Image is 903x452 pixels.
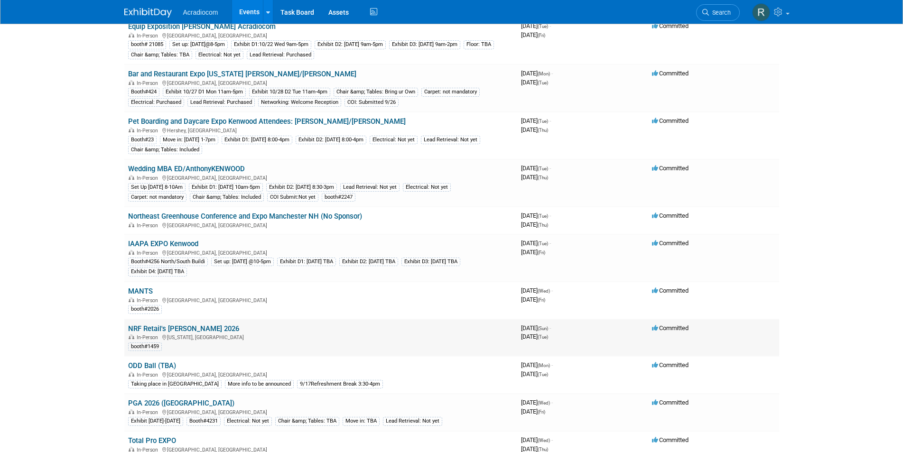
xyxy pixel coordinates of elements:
[258,98,341,107] div: Networking: Welcome Reception
[521,165,551,172] span: [DATE]
[549,212,551,219] span: -
[137,409,161,415] span: In-Person
[128,287,153,295] a: MANTS
[521,126,548,133] span: [DATE]
[521,70,553,77] span: [DATE]
[137,250,161,256] span: In-Person
[549,165,551,172] span: -
[137,334,161,341] span: In-Person
[211,258,274,266] div: Set up: [DATE] @10-5pm
[521,324,551,332] span: [DATE]
[521,79,548,86] span: [DATE]
[225,380,294,388] div: More info to be announced
[222,136,292,144] div: Exhibit D1: [DATE] 8:00-4pm
[322,193,355,202] div: booth#2247
[538,80,548,85] span: (Tue)
[128,40,166,49] div: booth# 21085
[521,436,553,443] span: [DATE]
[128,324,239,333] a: NRF Retail's [PERSON_NAME] 2026
[464,40,494,49] div: Floor: TBA
[538,24,548,29] span: (Tue)
[128,165,245,173] a: Wedding MBA ED/AnthonyKENWOOD
[538,400,550,406] span: (Wed)
[549,240,551,247] span: -
[137,175,161,181] span: In-Person
[343,417,380,425] div: Move in: TBA
[128,136,157,144] div: Booth#23
[652,399,689,406] span: Committed
[340,183,400,192] div: Lead Retrieval: Not yet
[339,258,398,266] div: Exhibit D2: [DATE] TBA
[128,380,222,388] div: Taking place in [GEOGRAPHIC_DATA]
[652,324,689,332] span: Committed
[344,98,399,107] div: COI: Submitted 9/26
[137,128,161,134] span: In-Person
[129,297,134,302] img: In-Person Event
[521,31,545,38] span: [DATE]
[128,417,183,425] div: Exhibit [DATE]-[DATE]
[551,70,553,77] span: -
[128,296,513,304] div: [GEOGRAPHIC_DATA], [GEOGRAPHIC_DATA]
[549,117,551,124] span: -
[189,183,263,192] div: Exhibit D1: [DATE] 10am-5pm
[128,361,176,370] a: ODD Ball (TBA)
[551,361,553,369] span: -
[549,22,551,29] span: -
[128,183,186,192] div: Set Up [DATE] 8-10Am
[247,51,314,59] div: Lead Retrieval: Purchased
[128,399,234,407] a: PGA 2026 ([GEOGRAPHIC_DATA])
[538,175,548,180] span: (Thu)
[128,240,198,248] a: IAAPA EXPO Kenwood
[183,9,218,16] span: Acradiocom
[128,436,176,445] a: Total Pro EXPO
[521,296,545,303] span: [DATE]
[124,8,172,18] img: ExhibitDay
[334,88,418,96] div: Chair &amp; Tables: Bring ur Own
[129,80,134,85] img: In-Person Event
[652,361,689,369] span: Committed
[186,417,221,425] div: Booth#4231
[128,193,186,202] div: Carpet: not mandatory
[129,250,134,255] img: In-Person Event
[137,80,161,86] span: In-Person
[521,221,548,228] span: [DATE]
[275,417,339,425] div: Chair &amp; Tables: TBA
[652,165,689,172] span: Committed
[297,380,383,388] div: 9/17Refreshment Break 3:30-4pm
[403,183,451,192] div: Electrical: Not yet
[652,212,689,219] span: Committed
[129,372,134,377] img: In-Person Event
[128,79,513,86] div: [GEOGRAPHIC_DATA], [GEOGRAPHIC_DATA]
[129,222,134,227] img: In-Person Event
[521,287,553,294] span: [DATE]
[521,370,548,378] span: [DATE]
[128,126,513,134] div: Hershey, [GEOGRAPHIC_DATA]
[128,146,202,154] div: Chair &amp; Tables: Included
[195,51,243,59] div: Electrical: Not yet
[128,117,406,126] a: Pet Boarding and Daycare Expo Kenwood Attendees: [PERSON_NAME]/[PERSON_NAME]
[249,88,330,96] div: Exhibit 10/28 D2 Tue 11am-4pm
[752,3,770,21] img: Ronald Tralle
[538,447,548,452] span: (Thu)
[538,288,550,294] span: (Wed)
[538,119,548,124] span: (Tue)
[296,136,366,144] div: Exhibit D2: [DATE] 8:00-4pm
[129,128,134,132] img: In-Person Event
[538,372,548,377] span: (Tue)
[160,136,218,144] div: Move in: [DATE] 1-7pm
[538,166,548,171] span: (Tue)
[521,333,548,340] span: [DATE]
[551,436,553,443] span: -
[652,287,689,294] span: Committed
[137,297,161,304] span: In-Person
[128,221,513,229] div: [GEOGRAPHIC_DATA], [GEOGRAPHIC_DATA]
[128,51,192,59] div: Chair &amp; Tables: TBA
[652,436,689,443] span: Committed
[383,417,442,425] div: Lead Retrieval: Not yet
[521,174,548,181] span: [DATE]
[128,342,162,351] div: booth#1459
[231,40,311,49] div: Exhibit D1:10/22 Wed 9am-5pm
[128,408,513,415] div: [GEOGRAPHIC_DATA], [GEOGRAPHIC_DATA]
[538,213,548,219] span: (Tue)
[696,4,740,21] a: Search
